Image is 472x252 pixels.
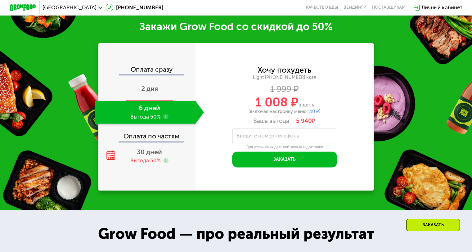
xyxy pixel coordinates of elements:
span: [GEOGRAPHIC_DATA] [43,5,97,10]
div: Заказать [406,219,460,231]
div: Grow Food — про реальный результат [87,223,385,245]
div: Хочу похудеть [258,66,311,74]
a: Вендинги [344,5,366,10]
span: 30 дней [137,148,162,156]
button: Заказать [232,151,337,167]
span: 110 ₽ [308,109,319,114]
div: Выгода 50% [130,157,161,164]
div: Для уточнения деталей заказа и доставки [232,145,337,150]
div: Оплата по частям [99,126,196,142]
span: 1 008 ₽ [255,95,299,110]
div: Ваша выгода — [196,117,374,124]
span: 2 дня [141,85,158,92]
a: Качество еды [306,5,338,10]
span: ₽ [296,117,316,124]
div: (включая настройку меню: ) [196,109,374,114]
div: Light [PHONE_NUMBER] ккал [196,74,374,80]
a: [PHONE_NUMBER] [106,4,163,11]
div: Оплата сразу [99,66,196,74]
label: Введите номер телефона [236,134,299,138]
span: 5 940 [296,117,312,124]
div: 1 999 ₽ [196,85,374,92]
div: поставщикам [372,5,406,10]
span: в день [299,101,314,108]
div: Личный кабинет [421,4,462,11]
